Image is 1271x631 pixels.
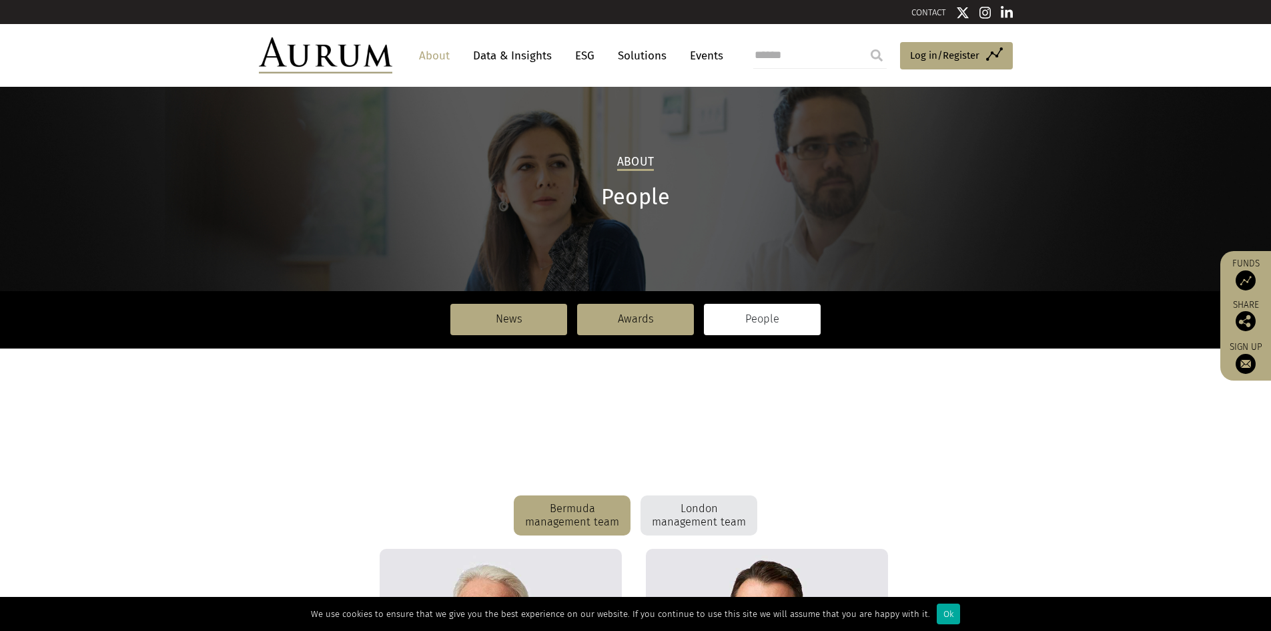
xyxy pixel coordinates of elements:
a: CONTACT [911,7,946,17]
a: Funds [1227,258,1264,290]
a: Awards [577,304,694,335]
a: ESG [568,43,601,68]
a: Events [683,43,723,68]
img: Sign up to our newsletter [1236,354,1256,374]
a: Log in/Register [900,42,1013,70]
img: Aurum [259,37,392,73]
div: London management team [641,495,757,536]
img: Linkedin icon [1001,6,1013,19]
a: News [450,304,567,335]
div: Bermuda management team [514,495,630,536]
div: Ok [937,604,960,624]
img: Instagram icon [979,6,991,19]
img: Share this post [1236,311,1256,331]
span: Log in/Register [910,47,979,63]
div: Share [1227,300,1264,331]
img: Access Funds [1236,270,1256,290]
img: Twitter icon [956,6,969,19]
a: People [704,304,821,335]
a: Solutions [611,43,673,68]
h2: About [617,155,654,171]
input: Submit [863,42,890,69]
h1: People [259,184,1013,210]
a: About [412,43,456,68]
a: Sign up [1227,341,1264,374]
a: Data & Insights [466,43,558,68]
